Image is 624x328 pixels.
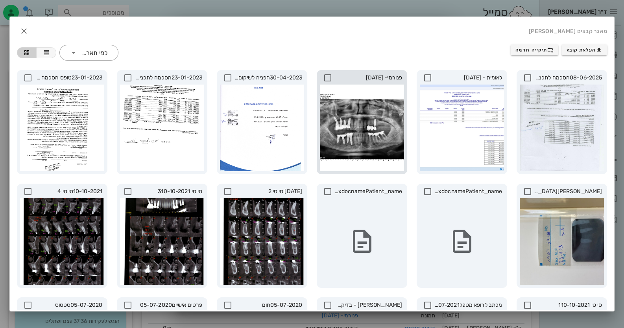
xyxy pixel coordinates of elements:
div: לפי תאריך [81,50,107,57]
span: [DATE] סי טי 2 [234,187,302,196]
span: העלאת קובץ [567,47,602,53]
span: 23-01-2023טופס הסכמה לשתל [35,74,102,82]
span: סי טי 310-10-2021 [135,187,202,196]
span: 05-07-2020סטטוס [35,301,102,310]
span: 08-06-2025הסכמה לתכנית לאומית [534,74,602,82]
span: regexdocnamePatient_name_יהודית_מרדכי_תחתונה_53631008_-_Birthdate_שבת,_01_ינו_[DEMOGRAPHIC_DATA]_... [334,187,402,196]
span: 30-04-2023הפניה לשיקום שתלים [234,74,302,82]
span: תיקייה חדשה [515,47,554,53]
span: regexdocnamePatient_name_עליונה_יוהדית_מרדכי_53631008_-_Birthdate_שבת,_01_ינו_[DEMOGRAPHIC_DATA]_... [434,187,502,196]
span: מכתב לרופא מטפל26-07-2021 [434,301,502,310]
span: [PERSON_NAME][DEMOGRAPHIC_DATA] שתלים 46,47 [534,187,602,196]
button: העלאת קובץ [561,44,607,55]
span: פנורמי- [DATE] [334,74,402,82]
span: [PERSON_NAME] - בדיקה.rtf [334,301,402,310]
span: פרטים אישיים05-07-2020 [135,301,202,310]
span: סי טי 110-10-2021 [534,301,602,310]
span: 10-10-2021סי טי 4 [35,187,102,196]
span: 23-01-2023הסכמה לתכנית לאומית [135,74,202,82]
div: לפי תאריך [59,45,118,61]
span: לאומית - [DATE] [434,74,502,82]
button: תיקייה חדשה [511,44,559,55]
span: 05-07-2020חום [234,301,302,310]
